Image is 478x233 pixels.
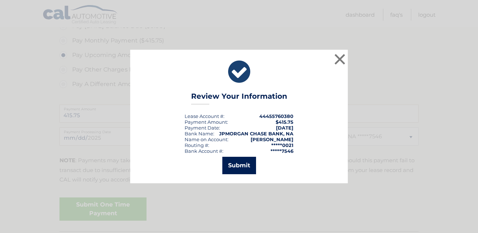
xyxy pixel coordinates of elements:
strong: JPMORGAN CHASE BANK, NA [219,131,293,136]
div: Payment Amount: [185,119,228,125]
div: Routing #: [185,142,209,148]
div: Bank Name: [185,131,214,136]
span: Payment Date [185,125,219,131]
strong: [PERSON_NAME] [251,136,293,142]
button: × [333,52,347,66]
h3: Review Your Information [191,92,287,105]
div: Bank Account #: [185,148,223,154]
button: Submit [222,157,256,174]
div: Name on Account: [185,136,228,142]
div: : [185,125,220,131]
strong: 44455760380 [259,113,293,119]
span: [DATE] [276,125,293,131]
div: Lease Account #: [185,113,224,119]
span: $415.75 [276,119,293,125]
